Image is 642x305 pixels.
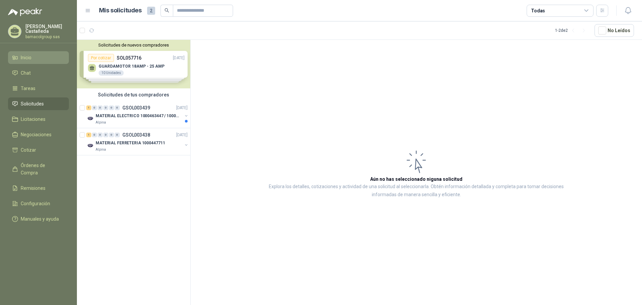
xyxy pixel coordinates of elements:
[21,116,45,123] span: Licitaciones
[21,85,35,92] span: Tareas
[86,104,189,125] a: 1 0 0 0 0 0 GSOL003439[DATE] Company LogoMATERIAL ELECTRICO 1000463447 / 1000465800Alpina
[8,213,69,225] a: Manuales y ayuda
[109,105,114,110] div: 0
[103,133,108,137] div: 0
[176,105,188,111] p: [DATE]
[21,215,59,223] span: Manuales y ayuda
[86,131,189,152] a: 1 0 0 0 0 0 GSOL003438[DATE] Company LogoMATERIAL FERRETERIA 1000447711Alpina
[8,197,69,210] a: Configuración
[25,35,69,39] p: bamacolgroup sas
[96,147,106,152] p: Alpina
[8,128,69,141] a: Negociaciones
[92,105,97,110] div: 0
[25,24,69,33] p: [PERSON_NAME] Castañeda
[165,8,169,13] span: search
[122,105,150,110] p: GSOL003439
[98,105,103,110] div: 0
[80,43,188,48] button: Solicitudes de nuevos compradores
[21,162,63,176] span: Órdenes de Compra
[86,105,91,110] div: 1
[8,113,69,126] a: Licitaciones
[21,69,31,77] span: Chat
[21,100,44,107] span: Solicitudes
[92,133,97,137] div: 0
[109,133,114,137] div: 0
[531,7,545,14] div: Todas
[8,97,69,110] a: Solicitudes
[99,6,142,15] h1: Mis solicitudes
[21,54,31,61] span: Inicio
[21,131,51,138] span: Negociaciones
[77,40,190,88] div: Solicitudes de nuevos compradoresPor cotizarSOL057716[DATE] GUARDAMOTOR 18AMP - 25 AMP10 Unidades...
[115,105,120,110] div: 0
[115,133,120,137] div: 0
[8,159,69,179] a: Órdenes de Compra
[595,24,634,37] button: No Leídos
[122,133,150,137] p: GSOL003438
[176,132,188,138] p: [DATE]
[103,105,108,110] div: 0
[86,133,91,137] div: 1
[8,51,69,64] a: Inicio
[86,142,94,150] img: Company Logo
[8,182,69,195] a: Remisiones
[96,140,165,146] p: MATERIAL FERRETERIA 1000447711
[21,184,45,192] span: Remisiones
[96,113,179,119] p: MATERIAL ELECTRICO 1000463447 / 1000465800
[86,115,94,123] img: Company Logo
[21,200,50,207] span: Configuración
[96,120,106,125] p: Alpina
[98,133,103,137] div: 0
[257,183,575,199] p: Explora los detalles, cotizaciones y actividad de una solicitud al seleccionarla. Obtén informaci...
[8,144,69,156] a: Cotizar
[8,82,69,95] a: Tareas
[370,175,462,183] h3: Aún no has seleccionado niguna solicitud
[555,25,589,36] div: 1 - 2 de 2
[147,7,155,15] span: 2
[77,88,190,101] div: Solicitudes de tus compradores
[21,146,36,154] span: Cotizar
[8,8,42,16] img: Logo peakr
[8,67,69,79] a: Chat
